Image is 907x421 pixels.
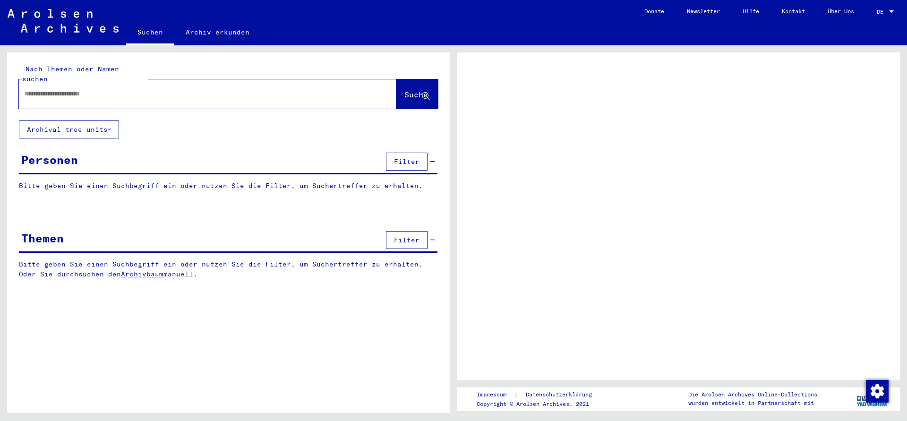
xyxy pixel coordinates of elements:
[21,151,78,168] div: Personen
[477,390,514,400] a: Impressum
[477,390,603,400] div: |
[19,120,119,138] button: Archival tree units
[8,9,119,33] img: Arolsen_neg.svg
[404,90,428,99] span: Suche
[688,399,817,407] p: wurden entwickelt in Partnerschaft mit
[394,236,419,244] span: Filter
[19,259,438,279] p: Bitte geben Sie einen Suchbegriff ein oder nutzen Sie die Filter, um Suchertreffer zu erhalten. O...
[877,9,887,15] span: DE
[518,390,603,400] a: Datenschutzerklärung
[22,65,119,83] mat-label: Nach Themen oder Namen suchen
[19,181,437,191] p: Bitte geben Sie einen Suchbegriff ein oder nutzen Sie die Filter, um Suchertreffer zu erhalten.
[21,230,64,247] div: Themen
[865,379,888,402] div: Zustimmung ändern
[477,400,603,408] p: Copyright © Arolsen Archives, 2021
[855,387,890,411] img: yv_logo.png
[121,270,163,278] a: Archivbaum
[386,231,428,249] button: Filter
[174,21,261,43] a: Archiv erkunden
[688,390,817,399] p: Die Arolsen Archives Online-Collections
[396,79,438,109] button: Suche
[866,380,889,403] img: Zustimmung ändern
[386,153,428,171] button: Filter
[394,157,419,166] span: Filter
[126,21,174,45] a: Suchen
